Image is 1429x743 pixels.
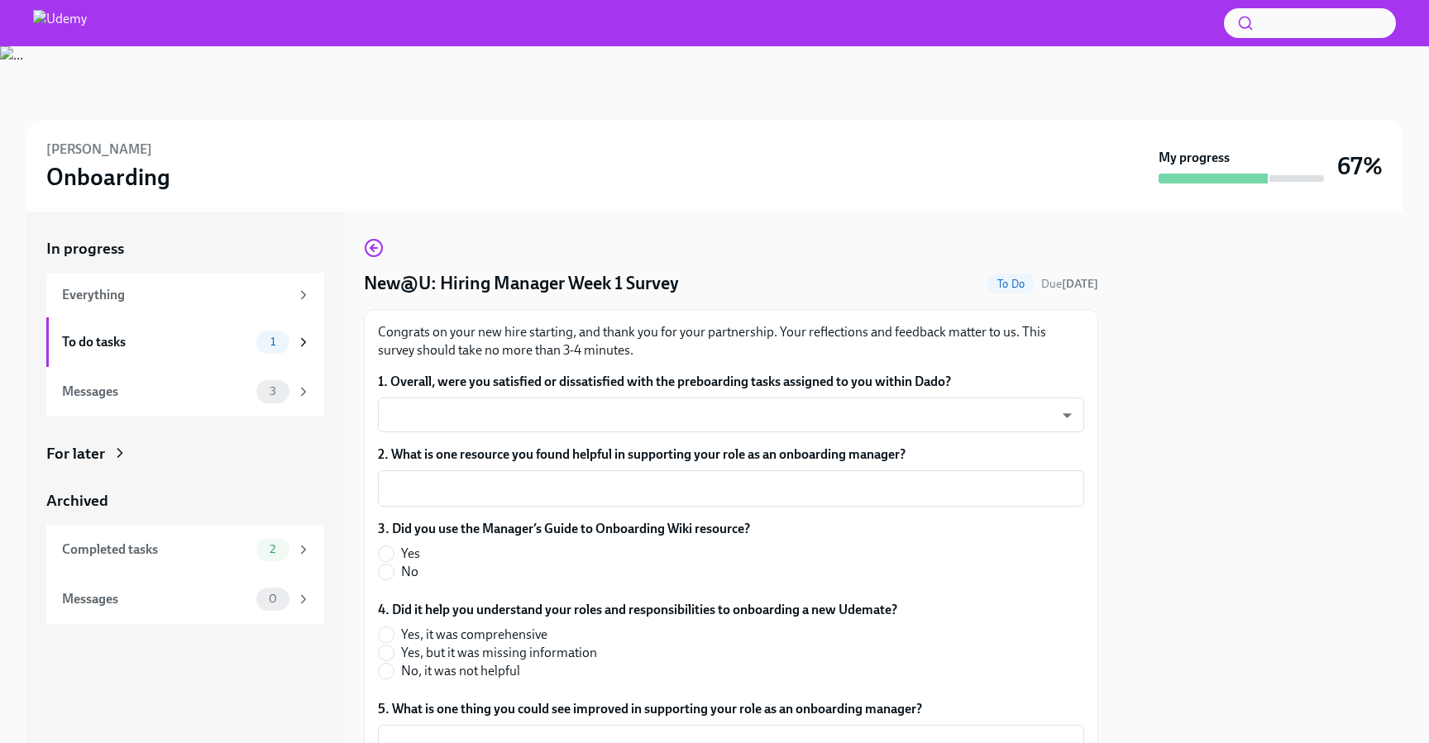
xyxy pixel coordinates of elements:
span: Yes [401,545,420,563]
a: For later [46,443,324,464]
span: No [401,563,418,581]
a: Messages0 [46,574,324,624]
div: Messages [62,590,250,608]
span: 1 [260,336,285,348]
div: Completed tasks [62,541,250,559]
label: 4. Did it help you understand your roles and responsibilities to onboarding a new Udemate? [378,601,897,619]
a: Everything [46,273,324,317]
span: No, it was not helpful [401,662,520,680]
h6: [PERSON_NAME] [46,141,152,159]
label: 5. What is one thing you could see improved in supporting your role as an onboarding manager? [378,700,1084,718]
div: Everything [62,286,289,304]
label: 3. Did you use the Manager’s Guide to Onboarding Wiki resource? [378,520,750,538]
strong: [DATE] [1062,277,1098,291]
span: Yes, but it was missing information [401,644,597,662]
a: Messages3 [46,367,324,417]
h4: New@U: Hiring Manager Week 1 Survey [364,271,679,296]
div: For later [46,443,105,464]
img: Udemy [33,10,87,36]
a: In progress [46,238,324,260]
span: Due [1041,277,1098,291]
div: Messages [62,383,250,401]
span: Yes, it was comprehensive [401,626,547,644]
a: To do tasks1 [46,317,324,367]
h3: Onboarding [46,162,170,192]
h3: 67% [1337,151,1383,181]
div: To do tasks [62,333,250,351]
label: 2. What is one resource you found helpful in supporting your role as an onboarding manager? [378,445,1084,464]
a: Completed tasks2 [46,525,324,574]
span: 2 [260,543,285,555]
span: To Do [987,278,1035,290]
span: 3 [260,385,286,398]
span: September 30th, 2025 10:00 [1041,276,1098,292]
label: 1. Overall, were you satisfied or dissatisfied with the preboarding tasks assigned to you within ... [378,373,1084,391]
p: Congrats on your new hire starting, and thank you for your partnership. Your reflections and feed... [378,323,1084,360]
a: Archived [46,490,324,512]
span: 0 [259,593,287,605]
strong: My progress [1159,149,1230,167]
div: ​ [378,398,1084,432]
